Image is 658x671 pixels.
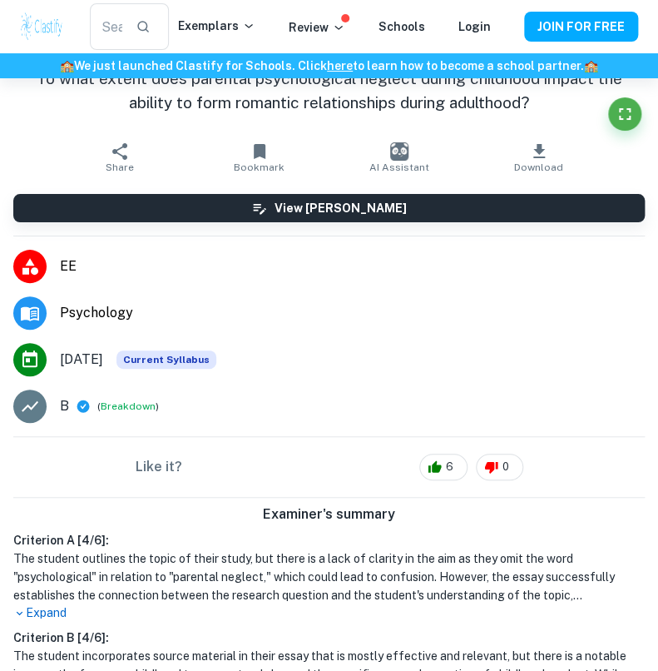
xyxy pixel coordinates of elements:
p: Review [289,18,345,37]
a: Schools [378,20,425,33]
span: ( ) [97,399,159,415]
span: 🏫 [60,59,74,72]
button: AI Assistant [329,134,469,181]
span: [DATE] [60,350,103,370]
img: Clastify logo [20,10,63,43]
button: Download [469,134,609,181]
h6: Examiner's summary [7,504,651,524]
img: AI Assistant [390,142,408,161]
span: Psychology [60,303,645,323]
div: 0 [476,454,523,480]
div: 6 [419,454,468,480]
span: Current Syllabus [116,350,216,369]
span: 0 [493,459,518,475]
h1: To what extent does parental psychological neglect during childhood impact the ability to form ro... [13,67,645,114]
span: 6 [437,459,463,475]
input: Search for any exemplars... [90,3,123,50]
p: Exemplars [178,17,255,35]
h6: Criterion A [ 4 / 6 ]: [13,531,645,549]
span: Download [514,162,563,173]
button: Breakdown [101,399,156,414]
h1: The student outlines the topic of their study, but there is a lack of clarity in the aim as they ... [13,549,645,604]
h6: We just launched Clastify for Schools. Click to learn how to become a school partner. [3,57,655,75]
button: View [PERSON_NAME] [13,194,645,222]
button: Share [50,134,190,181]
span: AI Assistant [369,162,429,173]
span: Bookmark [234,162,284,173]
button: JOIN FOR FREE [524,12,638,42]
button: Fullscreen [608,97,641,131]
a: Login [458,20,491,33]
p: B [60,396,69,416]
span: 🏫 [584,59,598,72]
div: This exemplar is based on the current syllabus. Feel free to refer to it for inspiration/ideas wh... [116,350,216,369]
button: Bookmark [190,134,329,181]
h6: Criterion B [ 4 / 6 ]: [13,629,645,647]
span: Share [106,162,134,173]
h6: View [PERSON_NAME] [275,199,407,217]
p: Expand [13,604,645,622]
a: here [327,59,353,72]
span: EE [60,256,645,276]
h6: Like it? [136,457,182,477]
